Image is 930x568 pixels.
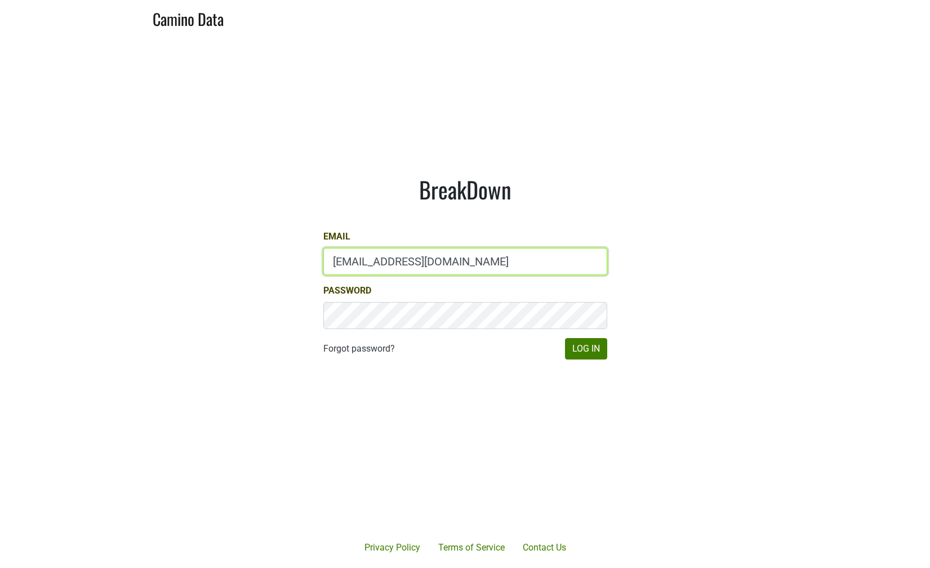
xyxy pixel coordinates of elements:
a: Terms of Service [429,536,514,559]
label: Password [323,284,371,298]
button: Log In [565,338,607,360]
label: Email [323,230,350,243]
h1: BreakDown [323,176,607,203]
a: Contact Us [514,536,575,559]
a: Privacy Policy [355,536,429,559]
a: Camino Data [153,5,224,31]
a: Forgot password? [323,342,395,356]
